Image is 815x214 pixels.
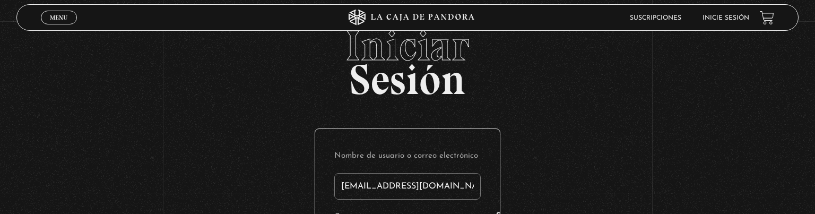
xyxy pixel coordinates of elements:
span: Iniciar [16,24,799,67]
h2: Sesión [16,24,799,92]
a: Suscripciones [630,15,681,21]
span: Cerrar [47,23,72,31]
a: View your shopping cart [760,11,774,25]
a: Inicie sesión [703,15,749,21]
span: Menu [50,14,67,21]
label: Nombre de usuario o correo electrónico [334,148,481,165]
